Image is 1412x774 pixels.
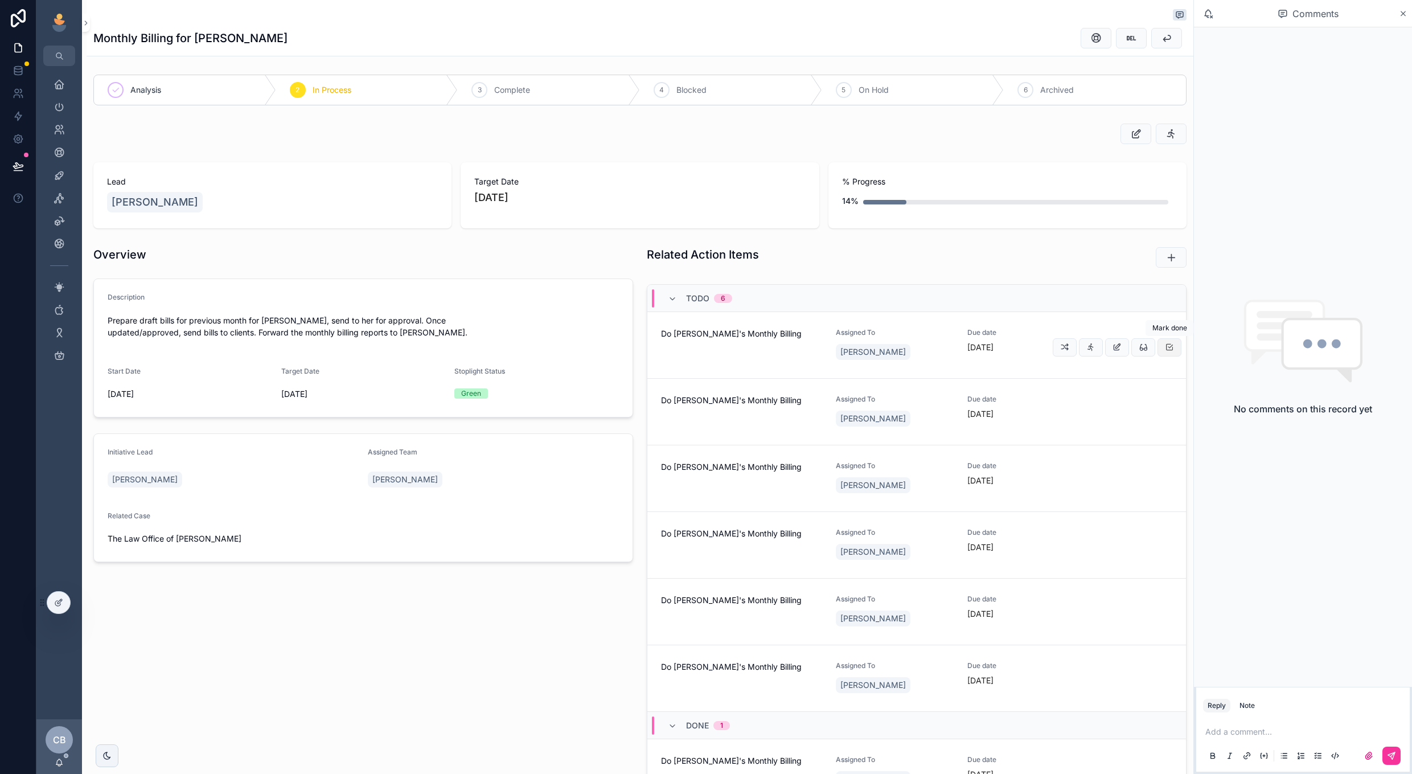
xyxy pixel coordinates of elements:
[661,528,822,539] span: Do [PERSON_NAME]'s Monthly Billing
[840,480,906,491] span: [PERSON_NAME]
[840,346,906,358] span: [PERSON_NAME]
[720,721,723,730] div: 1
[1040,84,1074,96] span: Archived
[840,546,906,558] span: [PERSON_NAME]
[661,661,822,673] span: Do [PERSON_NAME]'s Monthly Billing
[836,344,910,360] a: [PERSON_NAME]
[647,312,1186,379] a: Do [PERSON_NAME]'s Monthly BillingAssigned To[PERSON_NAME]Due date[DATE]
[368,448,417,456] span: Assigned Team
[281,367,319,375] span: Target Date
[647,379,1186,445] a: Do [PERSON_NAME]'s Monthly BillingAssigned To[PERSON_NAME]Due date[DATE]
[1235,699,1259,712] button: Note
[836,677,910,693] a: [PERSON_NAME]
[967,528,1085,537] span: Due date
[474,176,805,187] span: Target Date
[967,408,994,420] p: [DATE]
[661,395,822,406] span: Do [PERSON_NAME]'s Monthly Billing
[647,645,1186,712] a: Do [PERSON_NAME]'s Monthly BillingAssigned To[PERSON_NAME]Due date[DATE]
[1292,7,1339,21] span: Comments
[967,755,1085,764] span: Due date
[836,461,954,470] span: Assigned To
[1234,402,1372,416] h2: No comments on this record yet
[53,733,66,747] span: CB
[661,755,822,767] span: Do [PERSON_NAME]'s Monthly Billing
[454,367,505,375] span: Stoplight Status
[842,85,845,95] span: 5
[368,472,442,488] a: [PERSON_NAME]
[842,176,1173,187] span: % Progress
[647,445,1186,512] a: Do [PERSON_NAME]'s Monthly BillingAssigned To[PERSON_NAME]Due date[DATE]
[859,84,889,96] span: On Hold
[840,679,906,691] span: [PERSON_NAME]
[967,328,1085,337] span: Due date
[647,512,1186,579] a: Do [PERSON_NAME]'s Monthly BillingAssigned To[PERSON_NAME]Due date[DATE]
[836,661,954,670] span: Assigned To
[647,247,759,263] h1: Related Action Items
[36,66,82,380] div: scrollable content
[108,533,241,544] span: The Law Office of [PERSON_NAME]
[494,84,530,96] span: Complete
[836,611,910,626] a: [PERSON_NAME]
[967,475,994,486] p: [DATE]
[840,613,906,624] span: [PERSON_NAME]
[1152,323,1187,332] span: Mark done
[840,413,906,424] span: [PERSON_NAME]
[313,84,351,96] span: In Process
[107,176,438,187] span: Lead
[836,544,910,560] a: [PERSON_NAME]
[842,190,859,212] div: 14%
[967,608,994,620] p: [DATE]
[967,675,994,686] p: [DATE]
[836,528,954,537] span: Assigned To
[372,474,438,485] span: [PERSON_NAME]
[686,720,709,731] span: Done
[474,190,508,206] p: [DATE]
[108,472,182,488] a: [PERSON_NAME]
[659,85,664,95] span: 4
[836,395,954,404] span: Assigned To
[836,477,910,493] a: [PERSON_NAME]
[93,247,146,263] h1: Overview
[50,14,68,32] img: App logo
[108,293,145,301] span: Description
[967,661,1085,670] span: Due date
[836,328,954,337] span: Assigned To
[686,293,709,304] span: Todo
[108,367,141,375] span: Start Date
[836,755,954,764] span: Assigned To
[112,474,178,485] span: [PERSON_NAME]
[661,461,822,473] span: Do [PERSON_NAME]'s Monthly Billing
[281,388,446,400] span: [DATE]
[478,85,482,95] span: 3
[967,461,1085,470] span: Due date
[661,328,822,339] span: Do [PERSON_NAME]'s Monthly Billing
[967,395,1085,404] span: Due date
[967,342,994,353] p: [DATE]
[108,511,150,520] span: Related Case
[107,192,203,212] a: [PERSON_NAME]
[130,84,161,96] span: Analysis
[1203,699,1230,712] button: Reply
[93,30,288,46] h1: Monthly Billing for [PERSON_NAME]
[112,194,198,210] span: [PERSON_NAME]
[721,294,725,303] div: 6
[647,579,1186,645] a: Do [PERSON_NAME]'s Monthly BillingAssigned To[PERSON_NAME]Due date[DATE]
[676,84,707,96] span: Blocked
[1239,701,1255,710] div: Note
[108,314,619,338] p: Prepare draft bills for previous month for [PERSON_NAME], send to her for approval. Once updated/...
[967,542,994,553] p: [DATE]
[108,448,153,456] span: Initiative Lead
[1024,85,1028,95] span: 6
[461,388,481,399] div: Green
[295,85,299,95] span: 2
[108,388,272,400] span: [DATE]
[836,595,954,604] span: Assigned To
[967,595,1085,604] span: Due date
[661,595,822,606] span: Do [PERSON_NAME]'s Monthly Billing
[836,411,910,427] a: [PERSON_NAME]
